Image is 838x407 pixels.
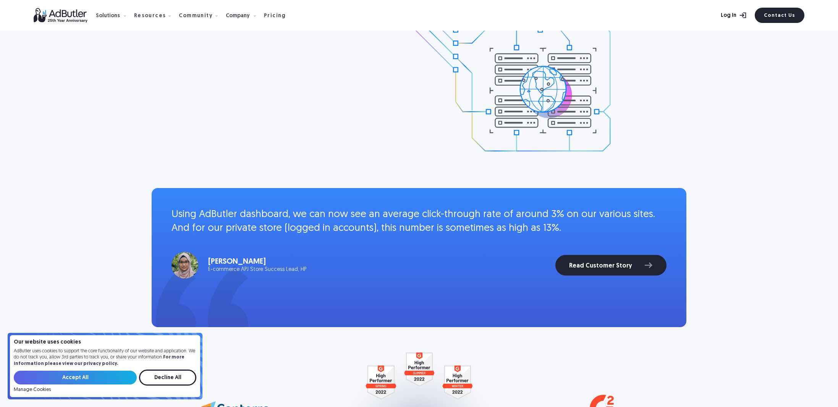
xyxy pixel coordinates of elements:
[14,371,137,384] input: Accept All
[208,258,306,266] div: [PERSON_NAME]
[139,370,196,386] input: Decline All
[171,208,667,236] p: Using AdButler dashboard, we can now see an average click-through rate of around 3% on our variou...
[264,13,286,19] div: Pricing
[179,13,213,19] div: Community
[700,8,750,23] a: Log In
[755,8,804,23] a: Contact Us
[134,13,166,19] div: Resources
[14,387,51,392] a: Manage Cookies
[226,13,250,19] div: Company
[264,12,292,19] a: Pricing
[96,13,120,19] div: Solutions
[14,348,196,367] p: AdButler uses cookies to support the core functionality of our website and application. We do not...
[555,255,667,276] a: Read Customer Story
[14,340,196,345] h4: Our website uses cookies
[208,267,306,272] div: E-commerce APJ Store Success Lead, HP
